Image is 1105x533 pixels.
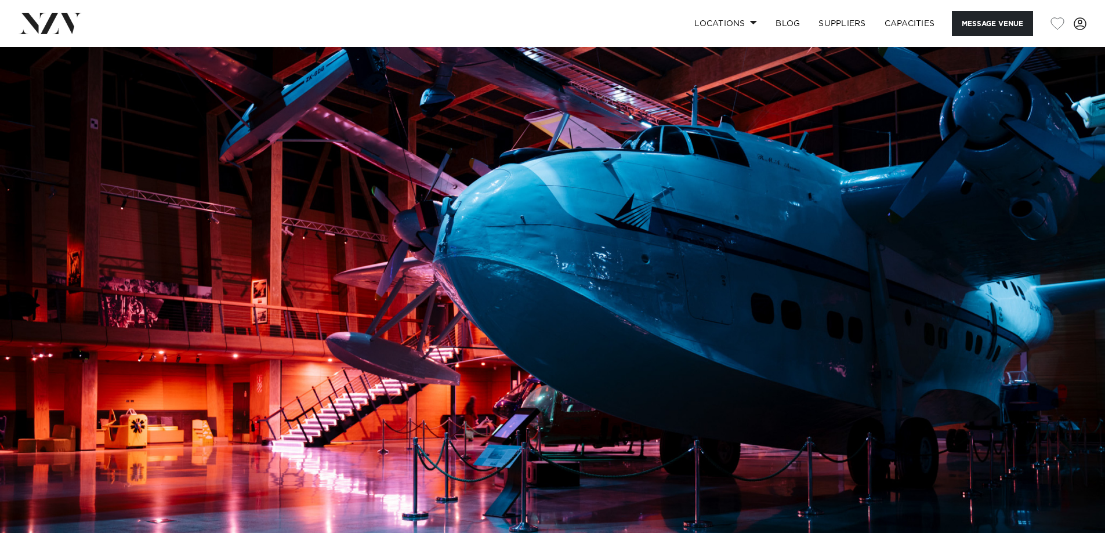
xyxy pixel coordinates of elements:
[19,13,82,34] img: nzv-logo.png
[875,11,944,36] a: Capacities
[952,11,1033,36] button: Message Venue
[766,11,809,36] a: BLOG
[685,11,766,36] a: Locations
[809,11,875,36] a: SUPPLIERS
